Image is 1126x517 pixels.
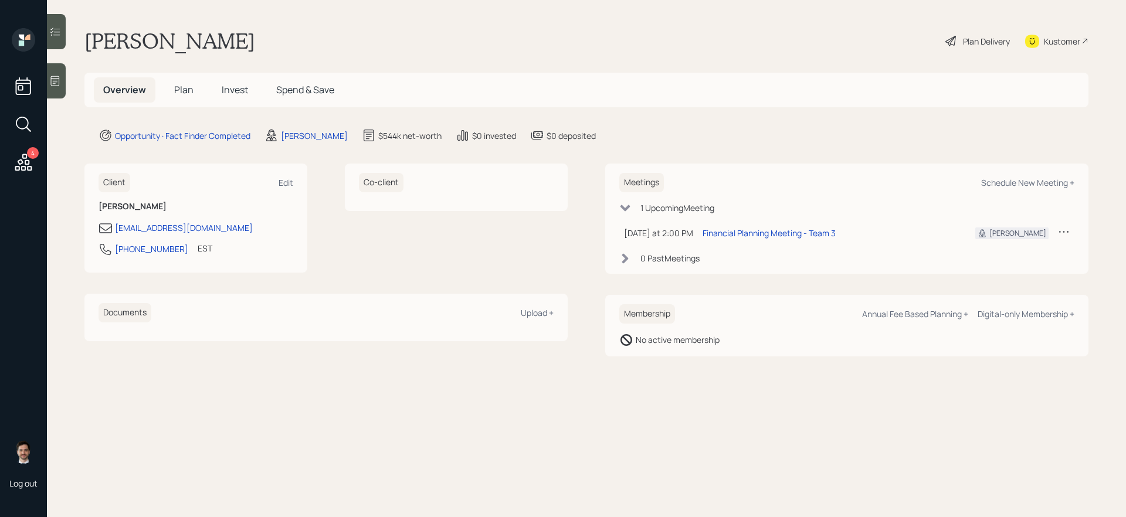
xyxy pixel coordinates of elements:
div: Log out [9,478,38,489]
h6: Client [99,173,130,192]
div: Digital-only Membership + [978,308,1074,319]
span: Invest [222,83,248,96]
h6: Co-client [359,173,403,192]
div: $544k net-worth [378,130,442,142]
div: Kustomer [1044,35,1080,47]
h6: Meetings [619,173,664,192]
div: Financial Planning Meeting - Team 3 [703,227,836,239]
div: Opportunity · Fact Finder Completed [115,130,250,142]
div: [PERSON_NAME] [281,130,348,142]
div: [PERSON_NAME] [989,228,1046,239]
div: 1 Upcoming Meeting [640,202,714,214]
h6: Documents [99,303,151,322]
div: EST [198,242,212,254]
h6: Membership [619,304,675,324]
span: Plan [174,83,194,96]
div: 4 [27,147,39,159]
span: Spend & Save [276,83,334,96]
img: jonah-coleman-headshot.png [12,440,35,464]
div: Annual Fee Based Planning + [862,308,968,319]
div: $0 invested [472,130,516,142]
div: Upload + [521,307,554,318]
div: [DATE] at 2:00 PM [624,227,693,239]
div: [EMAIL_ADDRESS][DOMAIN_NAME] [115,222,253,234]
h1: [PERSON_NAME] [84,28,255,54]
div: Edit [279,177,293,188]
div: 0 Past Meeting s [640,252,700,264]
div: [PHONE_NUMBER] [115,243,188,255]
span: Overview [103,83,146,96]
div: Plan Delivery [963,35,1010,47]
div: $0 deposited [547,130,596,142]
div: No active membership [636,334,720,346]
h6: [PERSON_NAME] [99,202,293,212]
div: Schedule New Meeting + [981,177,1074,188]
